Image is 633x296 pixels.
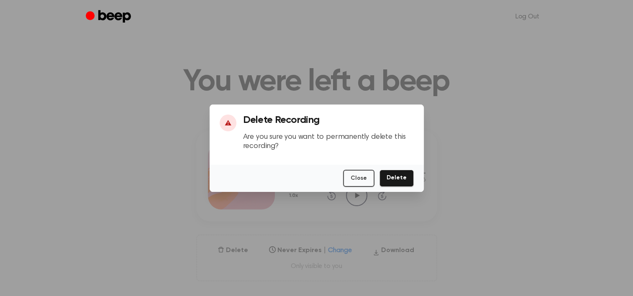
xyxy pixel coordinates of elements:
a: Beep [86,9,133,25]
h3: Delete Recording [243,115,414,126]
p: Are you sure you want to permanently delete this recording? [243,133,414,151]
button: Delete [379,170,414,187]
a: Log Out [507,7,548,27]
button: Close [343,170,374,187]
div: ⚠ [220,115,236,131]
